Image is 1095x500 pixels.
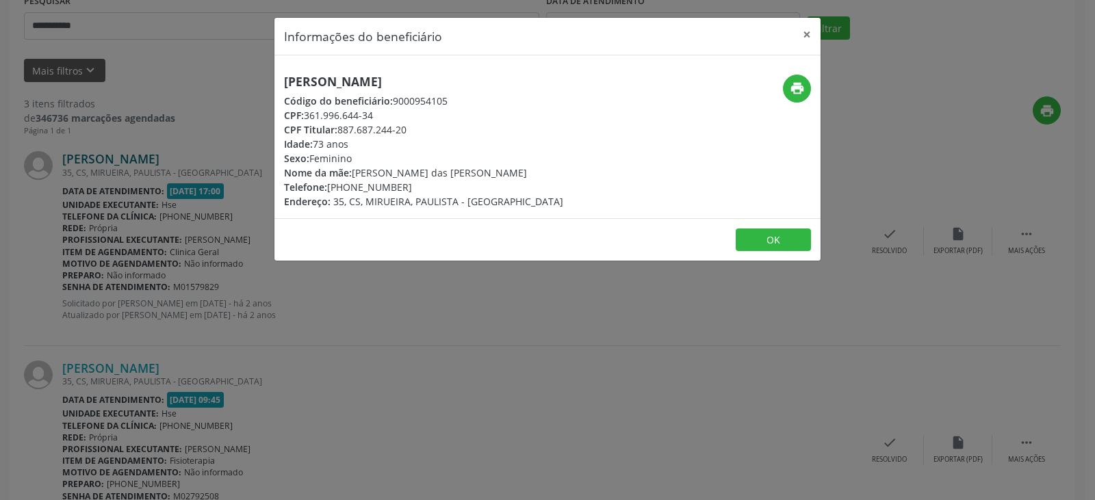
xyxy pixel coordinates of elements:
span: CPF Titular: [284,123,337,136]
span: CPF: [284,109,304,122]
span: Nome da mãe: [284,166,352,179]
span: 35, CS, MIRUEIRA, PAULISTA - [GEOGRAPHIC_DATA] [333,195,563,208]
span: Código do beneficiário: [284,94,393,107]
span: Idade: [284,137,313,150]
div: 73 anos [284,137,563,151]
h5: [PERSON_NAME] [284,75,563,89]
div: 887.687.244-20 [284,122,563,137]
button: Close [793,18,821,51]
button: print [783,75,811,103]
div: [PHONE_NUMBER] [284,180,563,194]
h5: Informações do beneficiário [284,27,442,45]
div: Feminino [284,151,563,166]
div: [PERSON_NAME] das [PERSON_NAME] [284,166,563,180]
div: 9000954105 [284,94,563,108]
span: Telefone: [284,181,327,194]
span: Sexo: [284,152,309,165]
button: OK [736,228,811,252]
span: Endereço: [284,195,331,208]
i: print [790,81,805,96]
div: 361.996.644-34 [284,108,563,122]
